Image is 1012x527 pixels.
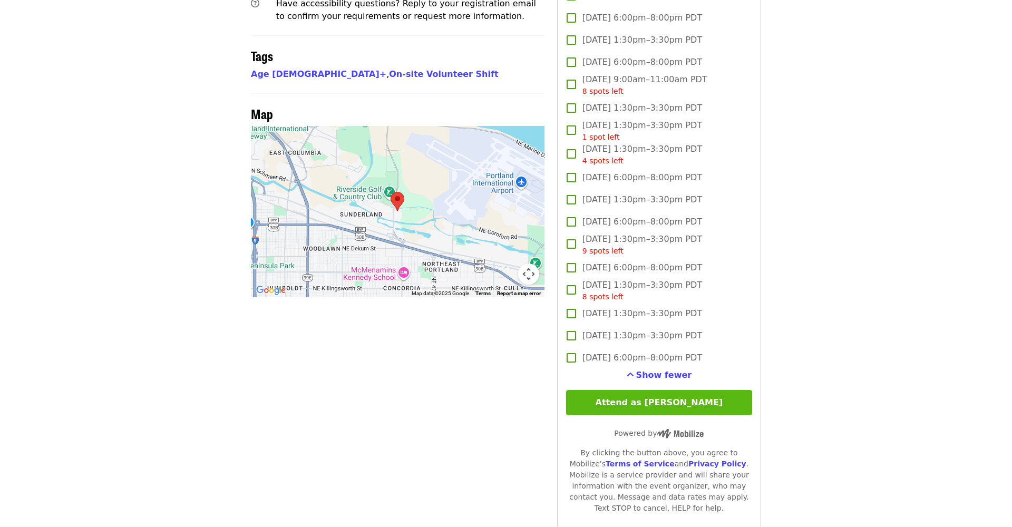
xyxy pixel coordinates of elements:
[614,429,704,437] span: Powered by
[582,307,702,320] span: [DATE] 1:30pm–3:30pm PDT
[254,284,288,297] a: Open this area in Google Maps (opens a new window)
[582,157,624,165] span: 4 spots left
[389,69,498,79] a: On-site Volunteer Shift
[582,56,702,69] span: [DATE] 6:00pm–8:00pm PDT
[582,133,620,141] span: 1 spot left
[582,34,702,46] span: [DATE] 1:30pm–3:30pm PDT
[636,370,692,380] span: Show fewer
[497,290,541,296] a: Report a map error
[254,284,288,297] img: Google
[582,279,702,302] span: [DATE] 1:30pm–3:30pm PDT
[582,292,624,301] span: 8 spots left
[582,171,702,184] span: [DATE] 6:00pm–8:00pm PDT
[582,12,702,24] span: [DATE] 6:00pm–8:00pm PDT
[606,460,675,468] a: Terms of Service
[251,46,273,65] span: Tags
[582,102,702,114] span: [DATE] 1:30pm–3:30pm PDT
[251,104,273,123] span: Map
[566,447,752,514] div: By clicking the button above, you agree to Mobilize's and . Mobilize is a service provider and wi...
[657,429,704,438] img: Powered by Mobilize
[582,329,702,342] span: [DATE] 1:30pm–3:30pm PDT
[688,460,746,468] a: Privacy Policy
[582,216,702,228] span: [DATE] 6:00pm–8:00pm PDT
[582,261,702,274] span: [DATE] 6:00pm–8:00pm PDT
[582,247,624,255] span: 9 spots left
[582,193,702,206] span: [DATE] 1:30pm–3:30pm PDT
[251,69,389,79] span: ,
[251,69,386,79] a: Age [DEMOGRAPHIC_DATA]+
[582,143,702,167] span: [DATE] 1:30pm–3:30pm PDT
[582,233,702,257] span: [DATE] 1:30pm–3:30pm PDT
[412,290,469,296] span: Map data ©2025 Google
[582,119,702,143] span: [DATE] 1:30pm–3:30pm PDT
[475,290,491,296] a: Terms (opens in new tab)
[582,87,624,95] span: 8 spots left
[582,73,707,97] span: [DATE] 9:00am–11:00am PDT
[627,369,692,382] button: See more timeslots
[582,352,702,364] span: [DATE] 6:00pm–8:00pm PDT
[518,263,539,285] button: Map camera controls
[566,390,752,415] button: Attend as [PERSON_NAME]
